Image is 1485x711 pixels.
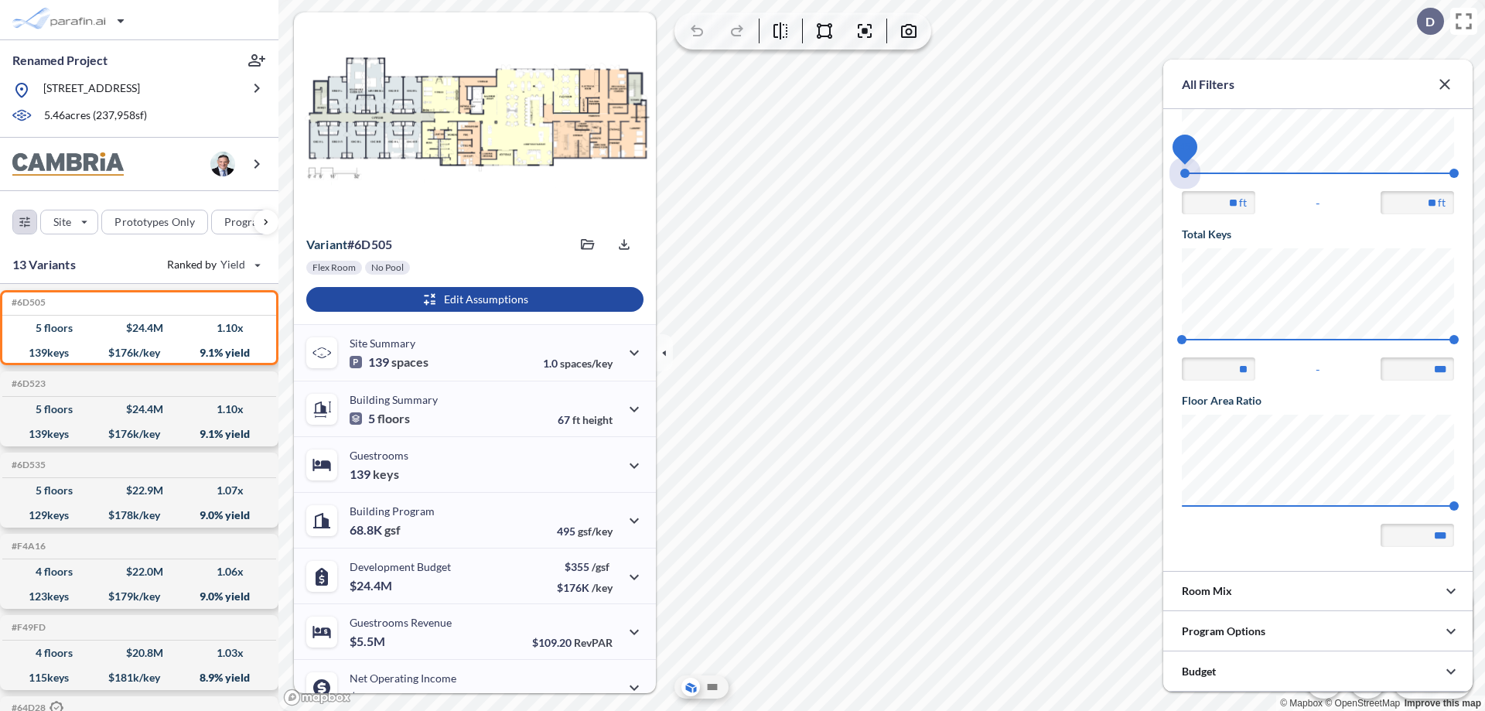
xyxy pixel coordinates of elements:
[579,692,613,705] span: margin
[578,525,613,538] span: gsf/key
[44,108,147,125] p: 5.46 acres ( 237,958 sf)
[53,214,71,230] p: Site
[40,210,98,234] button: Site
[1182,393,1454,408] h5: Floor Area Ratio
[592,581,613,594] span: /key
[543,357,613,370] p: 1.0
[373,467,399,482] span: keys
[444,292,528,307] p: Edit Assumptions
[547,692,613,705] p: 40.0%
[350,689,387,705] p: $2.2M
[350,354,428,370] p: 139
[1325,698,1400,709] a: OpenStreetMap
[1182,664,1216,679] p: Budget
[350,578,394,593] p: $24.4M
[371,261,404,274] p: No Pool
[391,354,428,370] span: spaces
[43,80,140,100] p: [STREET_ADDRESS]
[350,393,438,406] p: Building Summary
[350,522,401,538] p: 68.8K
[210,152,235,176] img: user logo
[101,210,208,234] button: Prototypes Only
[384,522,401,538] span: gsf
[681,678,700,696] button: Aerial View
[350,560,451,573] p: Development Budget
[1280,698,1323,709] a: Mapbox
[220,257,246,272] span: Yield
[1182,227,1454,242] h5: Total Keys
[350,672,456,685] p: Net Operating Income
[558,413,613,426] p: 67
[1182,583,1232,599] p: Room Mix
[592,560,609,573] span: /gsf
[155,252,271,277] button: Ranked by Yield
[12,152,124,176] img: BrandImage
[12,52,108,69] p: Renamed Project
[224,214,268,230] p: Program
[1182,191,1454,214] div: -
[9,541,46,552] h5: Click to copy the code
[1239,195,1247,210] label: ft
[350,449,408,462] p: Guestrooms
[306,287,643,312] button: Edit Assumptions
[532,636,613,649] p: $109.20
[572,413,580,426] span: ft
[1182,357,1454,381] div: -
[350,504,435,518] p: Building Program
[312,261,356,274] p: Flex Room
[557,525,613,538] p: 495
[350,467,399,482] p: 139
[1425,15,1435,29] p: D
[283,689,351,706] a: Mapbox homepage
[1405,698,1481,709] a: Improve this map
[12,255,76,274] p: 13 Variants
[582,413,613,426] span: height
[574,636,613,649] span: RevPAR
[557,560,613,573] p: $355
[9,378,46,389] h5: Click to copy the code
[1182,75,1234,94] p: All Filters
[1438,195,1446,210] label: ft
[9,622,46,633] h5: Click to copy the code
[306,237,347,251] span: Variant
[306,237,392,252] p: # 6d505
[377,411,410,426] span: floors
[350,411,410,426] p: 5
[211,210,295,234] button: Program
[114,214,195,230] p: Prototypes Only
[560,357,613,370] span: spaces/key
[9,460,46,470] h5: Click to copy the code
[1182,624,1265,639] p: Program Options
[557,581,613,594] p: $176K
[9,297,46,308] h5: Click to copy the code
[350,634,387,649] p: $5.5M
[1179,142,1190,152] span: 45
[350,616,452,629] p: Guestrooms Revenue
[350,337,415,350] p: Site Summary
[703,678,722,696] button: Site Plan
